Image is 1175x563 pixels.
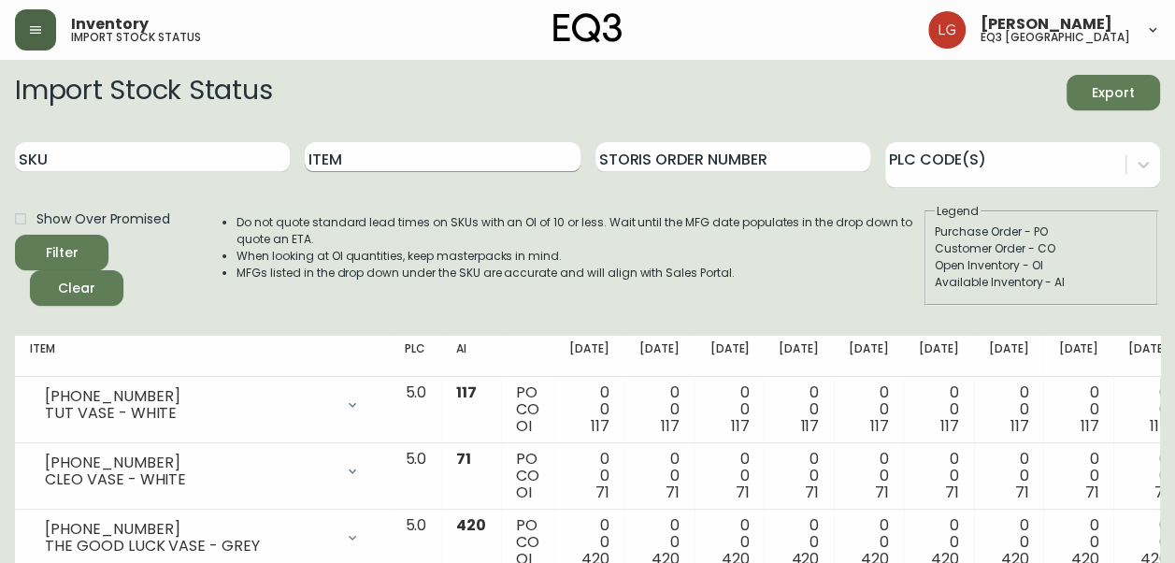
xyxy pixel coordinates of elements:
[45,277,108,300] span: Clear
[1128,451,1168,501] div: 0 0
[779,384,819,435] div: 0 0
[516,482,532,503] span: OI
[940,415,959,437] span: 117
[709,384,750,435] div: 0 0
[45,405,334,422] div: TUT VASE - WHITE
[236,265,923,281] li: MFGs listed in the drop down under the SKU are accurate and will align with Sales Portal.
[935,274,1148,291] div: Available Inventory - AI
[390,336,441,377] th: PLC
[1082,81,1145,105] span: Export
[1084,482,1098,503] span: 71
[928,11,966,49] img: da6fc1c196b8cb7038979a7df6c040e1
[1043,336,1113,377] th: [DATE]
[456,514,486,536] span: 420
[595,482,609,503] span: 71
[849,451,889,501] div: 0 0
[71,17,149,32] span: Inventory
[935,240,1148,257] div: Customer Order - CO
[639,451,680,501] div: 0 0
[516,415,532,437] span: OI
[45,455,334,471] div: [PHONE_NUMBER]
[1128,384,1168,435] div: 0 0
[1080,415,1098,437] span: 117
[736,482,750,503] span: 71
[849,384,889,435] div: 0 0
[805,482,819,503] span: 71
[36,209,170,229] span: Show Over Promised
[989,451,1029,501] div: 0 0
[30,270,123,306] button: Clear
[45,538,334,555] div: THE GOOD LUCK VASE - GREY
[779,451,819,501] div: 0 0
[904,336,974,377] th: [DATE]
[639,384,680,435] div: 0 0
[945,482,959,503] span: 71
[236,214,923,248] li: Do not quote standard lead times on SKUs with an OI of 10 or less. Wait until the MFG date popula...
[989,384,1029,435] div: 0 0
[935,257,1148,274] div: Open Inventory - OI
[516,451,539,501] div: PO CO
[800,415,819,437] span: 117
[764,336,834,377] th: [DATE]
[71,32,201,43] h5: import stock status
[974,336,1044,377] th: [DATE]
[15,336,390,377] th: Item
[981,17,1112,32] span: [PERSON_NAME]
[935,224,1148,240] div: Purchase Order - PO
[569,384,609,435] div: 0 0
[569,451,609,501] div: 0 0
[30,451,375,492] div: [PHONE_NUMBER]CLEO VASE - WHITE
[661,415,680,437] span: 117
[695,336,765,377] th: [DATE]
[390,443,441,510] td: 5.0
[1015,482,1029,503] span: 71
[981,32,1130,43] h5: eq3 [GEOGRAPHIC_DATA]
[30,384,375,426] div: [PHONE_NUMBER]TUT VASE - WHITE
[709,451,750,501] div: 0 0
[30,517,375,558] div: [PHONE_NUMBER]THE GOOD LUCK VASE - GREY
[1067,75,1160,110] button: Export
[15,235,108,270] button: Filter
[834,336,904,377] th: [DATE]
[935,203,981,220] legend: Legend
[236,248,923,265] li: When looking at OI quantities, keep masterpacks in mind.
[919,451,959,501] div: 0 0
[666,482,680,503] span: 71
[456,382,477,403] span: 117
[45,521,334,538] div: [PHONE_NUMBER]
[390,377,441,443] td: 5.0
[624,336,695,377] th: [DATE]
[441,336,501,377] th: AI
[553,13,623,43] img: logo
[15,75,272,110] h2: Import Stock Status
[45,388,334,405] div: [PHONE_NUMBER]
[731,415,750,437] span: 117
[875,482,889,503] span: 71
[870,415,889,437] span: 117
[1058,451,1098,501] div: 0 0
[516,384,539,435] div: PO CO
[45,471,334,488] div: CLEO VASE - WHITE
[1154,482,1168,503] span: 71
[456,448,471,469] span: 71
[919,384,959,435] div: 0 0
[591,415,609,437] span: 117
[1058,384,1098,435] div: 0 0
[1010,415,1029,437] span: 117
[1150,415,1168,437] span: 117
[554,336,624,377] th: [DATE]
